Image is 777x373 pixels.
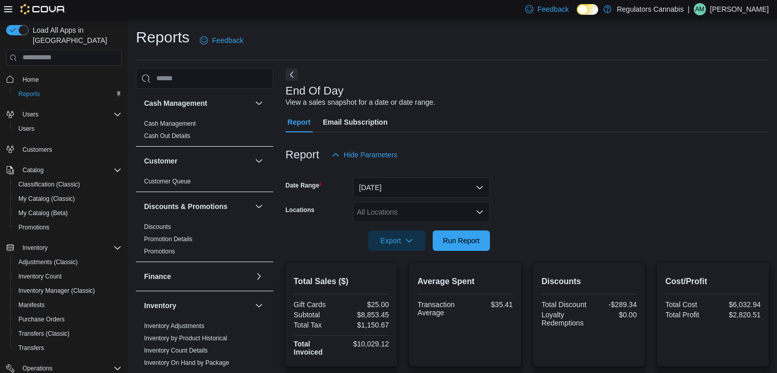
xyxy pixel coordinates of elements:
[476,208,484,216] button: Open list of options
[14,299,49,311] a: Manifests
[10,284,126,298] button: Inventory Manager (Classic)
[374,230,419,251] span: Export
[288,112,311,132] span: Report
[14,256,82,268] a: Adjustments (Classic)
[212,35,243,45] span: Feedback
[18,90,40,98] span: Reports
[18,344,44,352] span: Transfers
[577,4,598,15] input: Dark Mode
[591,300,637,309] div: -$289.34
[18,108,42,121] button: Users
[294,300,339,309] div: Gift Cards
[443,236,480,246] span: Run Report
[144,156,177,166] h3: Customer
[18,315,65,323] span: Purchase Orders
[18,272,62,281] span: Inventory Count
[10,192,126,206] button: My Catalog (Classic)
[14,207,72,219] a: My Catalog (Beta)
[14,123,38,135] a: Users
[18,242,52,254] button: Inventory
[18,73,122,86] span: Home
[694,3,706,15] div: Adam Mitic
[417,275,513,288] h2: Average Spent
[22,146,52,154] span: Customers
[18,108,122,121] span: Users
[695,3,704,15] span: AM
[144,201,251,212] button: Discounts & Promotions
[144,247,175,255] span: Promotions
[18,301,44,309] span: Manifests
[14,299,122,311] span: Manifests
[144,98,207,108] h3: Cash Management
[20,4,66,14] img: Cova
[417,300,463,317] div: Transaction Average
[14,207,122,219] span: My Catalog (Beta)
[144,120,196,128] span: Cash Management
[22,364,53,372] span: Operations
[18,223,50,231] span: Promotions
[591,311,637,319] div: $0.00
[14,123,122,135] span: Users
[2,241,126,255] button: Inventory
[144,271,251,282] button: Finance
[144,156,251,166] button: Customer
[14,328,74,340] a: Transfers (Classic)
[144,178,191,185] a: Customer Queue
[144,177,191,185] span: Customer Queue
[715,311,761,319] div: $2,820.51
[617,3,684,15] p: Regulators Cannabis
[14,221,54,234] a: Promotions
[14,313,69,325] a: Purchase Orders
[18,209,68,217] span: My Catalog (Beta)
[286,149,319,161] h3: Report
[10,122,126,136] button: Users
[144,98,251,108] button: Cash Management
[18,242,122,254] span: Inventory
[144,132,191,139] a: Cash Out Details
[10,341,126,355] button: Transfers
[14,285,122,297] span: Inventory Manager (Classic)
[368,230,426,251] button: Export
[353,177,490,198] button: [DATE]
[253,299,265,312] button: Inventory
[294,340,323,356] strong: Total Invoiced
[14,88,122,100] span: Reports
[144,235,193,243] span: Promotion Details
[10,255,126,269] button: Adjustments (Classic)
[144,132,191,140] span: Cash Out Details
[715,300,761,309] div: $6,032.94
[18,330,69,338] span: Transfers (Classic)
[18,195,75,203] span: My Catalog (Classic)
[10,327,126,341] button: Transfers (Classic)
[14,285,99,297] a: Inventory Manager (Classic)
[29,25,122,45] span: Load All Apps in [GEOGRAPHIC_DATA]
[10,298,126,312] button: Manifests
[22,166,43,174] span: Catalog
[144,346,208,355] span: Inventory Count Details
[136,27,190,48] h1: Reports
[294,311,339,319] div: Subtotal
[343,311,389,319] div: $8,853.45
[18,164,48,176] button: Catalog
[10,206,126,220] button: My Catalog (Beta)
[144,120,196,127] a: Cash Management
[665,275,761,288] h2: Cost/Profit
[688,3,690,15] p: |
[14,193,122,205] span: My Catalog (Classic)
[136,175,273,192] div: Customer
[14,313,122,325] span: Purchase Orders
[2,107,126,122] button: Users
[144,201,227,212] h3: Discounts & Promotions
[196,30,247,51] a: Feedback
[144,359,229,367] span: Inventory On Hand by Package
[14,178,84,191] a: Classification (Classic)
[14,178,122,191] span: Classification (Classic)
[144,359,229,366] a: Inventory On Hand by Package
[18,180,80,189] span: Classification (Classic)
[14,88,44,100] a: Reports
[294,321,339,329] div: Total Tax
[2,72,126,87] button: Home
[144,300,176,311] h3: Inventory
[286,97,435,108] div: View a sales snapshot for a date or date range.
[541,311,587,327] div: Loyalty Redemptions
